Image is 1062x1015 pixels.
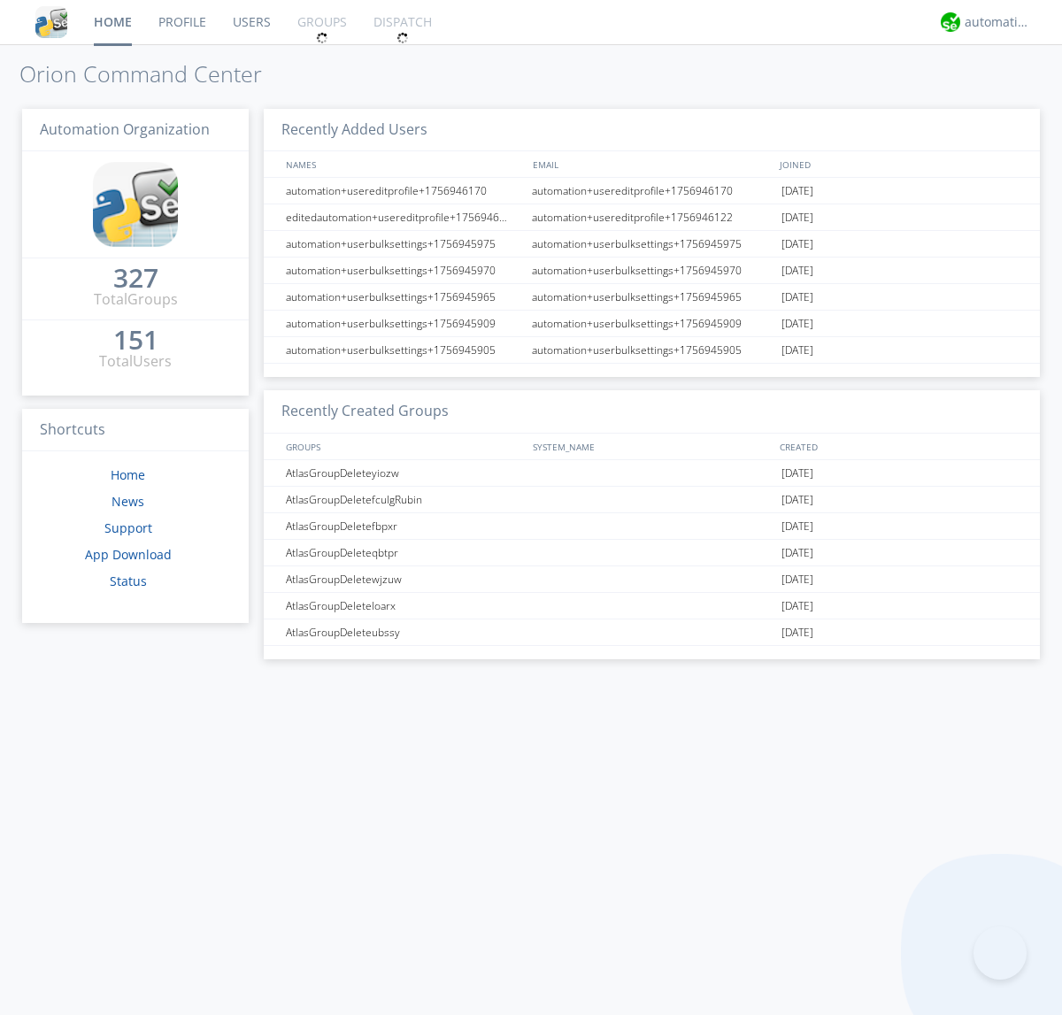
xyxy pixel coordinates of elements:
a: automation+userbulksettings+1756945909automation+userbulksettings+1756945909[DATE] [264,311,1040,337]
div: automation+userbulksettings+1756945909 [281,311,527,336]
span: [DATE] [781,566,813,593]
span: [DATE] [781,204,813,231]
div: automation+userbulksettings+1756945965 [527,284,777,310]
a: AtlasGroupDeletewjzuw[DATE] [264,566,1040,593]
span: [DATE] [781,593,813,619]
div: NAMES [281,151,524,177]
div: automation+userbulksettings+1756945970 [281,258,527,283]
span: Automation Organization [40,119,210,139]
a: editedautomation+usereditprofile+1756946122automation+usereditprofile+1756946122[DATE] [264,204,1040,231]
div: editedautomation+usereditprofile+1756946122 [281,204,527,230]
div: AtlasGroupDeleteyiozw [281,460,527,486]
div: automation+userbulksettings+1756945975 [281,231,527,257]
div: AtlasGroupDeletefculgRubin [281,487,527,512]
span: [DATE] [781,284,813,311]
span: [DATE] [781,619,813,646]
div: AtlasGroupDeleteloarx [281,593,527,619]
a: automation+userbulksettings+1756945965automation+userbulksettings+1756945965[DATE] [264,284,1040,311]
div: AtlasGroupDeleteqbtpr [281,540,527,565]
a: automation+usereditprofile+1756946170automation+usereditprofile+1756946170[DATE] [264,178,1040,204]
a: automation+userbulksettings+1756945970automation+userbulksettings+1756945970[DATE] [264,258,1040,284]
div: Total Groups [94,289,178,310]
div: automation+userbulksettings+1756945905 [281,337,527,363]
img: spin.svg [316,32,328,44]
span: [DATE] [781,311,813,337]
div: automation+userbulksettings+1756945965 [281,284,527,310]
div: AtlasGroupDeletewjzuw [281,566,527,592]
div: automation+userbulksettings+1756945970 [527,258,777,283]
img: cddb5a64eb264b2086981ab96f4c1ba7 [93,162,178,247]
span: [DATE] [781,487,813,513]
span: [DATE] [781,460,813,487]
span: [DATE] [781,178,813,204]
a: AtlasGroupDeleteubssy[DATE] [264,619,1040,646]
div: automation+userbulksettings+1756945909 [527,311,777,336]
div: GROUPS [281,434,524,459]
a: automation+userbulksettings+1756945975automation+userbulksettings+1756945975[DATE] [264,231,1040,258]
img: d2d01cd9b4174d08988066c6d424eccd [941,12,960,32]
a: Support [104,519,152,536]
a: AtlasGroupDeleteqbtpr[DATE] [264,540,1040,566]
span: [DATE] [781,540,813,566]
div: AtlasGroupDeleteubssy [281,619,527,645]
a: automation+userbulksettings+1756945905automation+userbulksettings+1756945905[DATE] [264,337,1040,364]
a: AtlasGroupDeleteloarx[DATE] [264,593,1040,619]
a: 151 [113,331,158,351]
h3: Recently Added Users [264,109,1040,152]
div: automation+usereditprofile+1756946122 [527,204,777,230]
span: [DATE] [781,231,813,258]
a: App Download [85,546,172,563]
div: automation+userbulksettings+1756945905 [527,337,777,363]
h3: Shortcuts [22,409,249,452]
img: cddb5a64eb264b2086981ab96f4c1ba7 [35,6,67,38]
a: AtlasGroupDeleteyiozw[DATE] [264,460,1040,487]
span: [DATE] [781,513,813,540]
div: EMAIL [528,151,775,177]
a: 327 [113,269,158,289]
div: automation+atlas [965,13,1031,31]
img: spin.svg [396,32,409,44]
div: AtlasGroupDeletefbpxr [281,513,527,539]
a: Home [111,466,145,483]
a: News [112,493,144,510]
div: automation+usereditprofile+1756946170 [281,178,527,204]
a: AtlasGroupDeletefculgRubin[DATE] [264,487,1040,513]
span: [DATE] [781,258,813,284]
div: SYSTEM_NAME [528,434,775,459]
div: CREATED [775,434,1023,459]
div: JOINED [775,151,1023,177]
div: automation+usereditprofile+1756946170 [527,178,777,204]
div: Total Users [99,351,172,372]
a: Status [110,573,147,589]
span: [DATE] [781,337,813,364]
iframe: Toggle Customer Support [973,927,1027,980]
h3: Recently Created Groups [264,390,1040,434]
div: automation+userbulksettings+1756945975 [527,231,777,257]
div: 327 [113,269,158,287]
a: AtlasGroupDeletefbpxr[DATE] [264,513,1040,540]
div: 151 [113,331,158,349]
